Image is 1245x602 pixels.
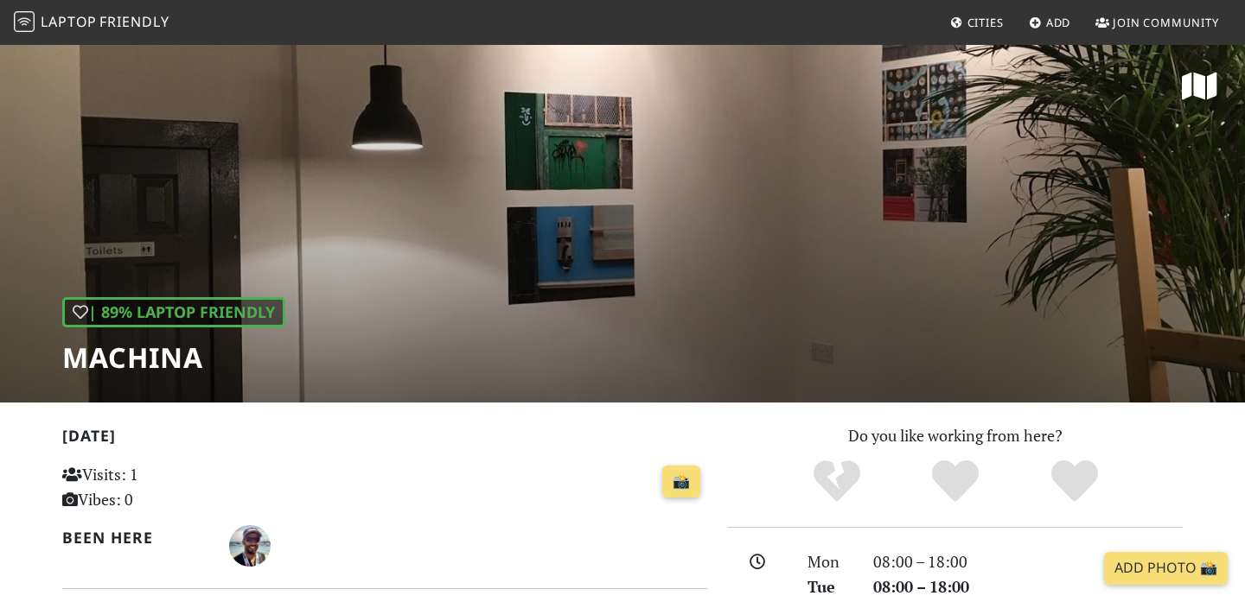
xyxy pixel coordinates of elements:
[967,15,1004,30] span: Cities
[943,7,1011,38] a: Cities
[229,534,271,554] span: Carlos Monteiro
[41,12,97,31] span: Laptop
[1046,15,1071,30] span: Add
[62,529,208,547] h2: Been here
[896,458,1015,505] div: Yes
[777,458,897,505] div: No
[62,462,264,512] p: Visits: 1 Vibes: 0
[662,466,700,498] a: 📸
[99,12,169,31] span: Friendly
[14,8,169,38] a: LaptopFriendly LaptopFriendly
[728,423,1183,448] p: Do you like working from here?
[14,11,35,32] img: LaptopFriendly
[863,574,1193,599] div: 08:00 – 18:00
[62,427,707,452] h2: [DATE]
[797,574,863,599] div: Tue
[229,525,271,567] img: 1065-carlos.jpg
[1015,458,1134,505] div: Definitely!
[62,297,285,327] div: | 89% Laptop Friendly
[863,549,1193,574] div: 08:00 – 18:00
[1104,552,1228,585] a: Add Photo 📸
[62,341,285,374] h1: Machina
[1089,7,1226,38] a: Join Community
[797,549,863,574] div: Mon
[1022,7,1078,38] a: Add
[1113,15,1219,30] span: Join Community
